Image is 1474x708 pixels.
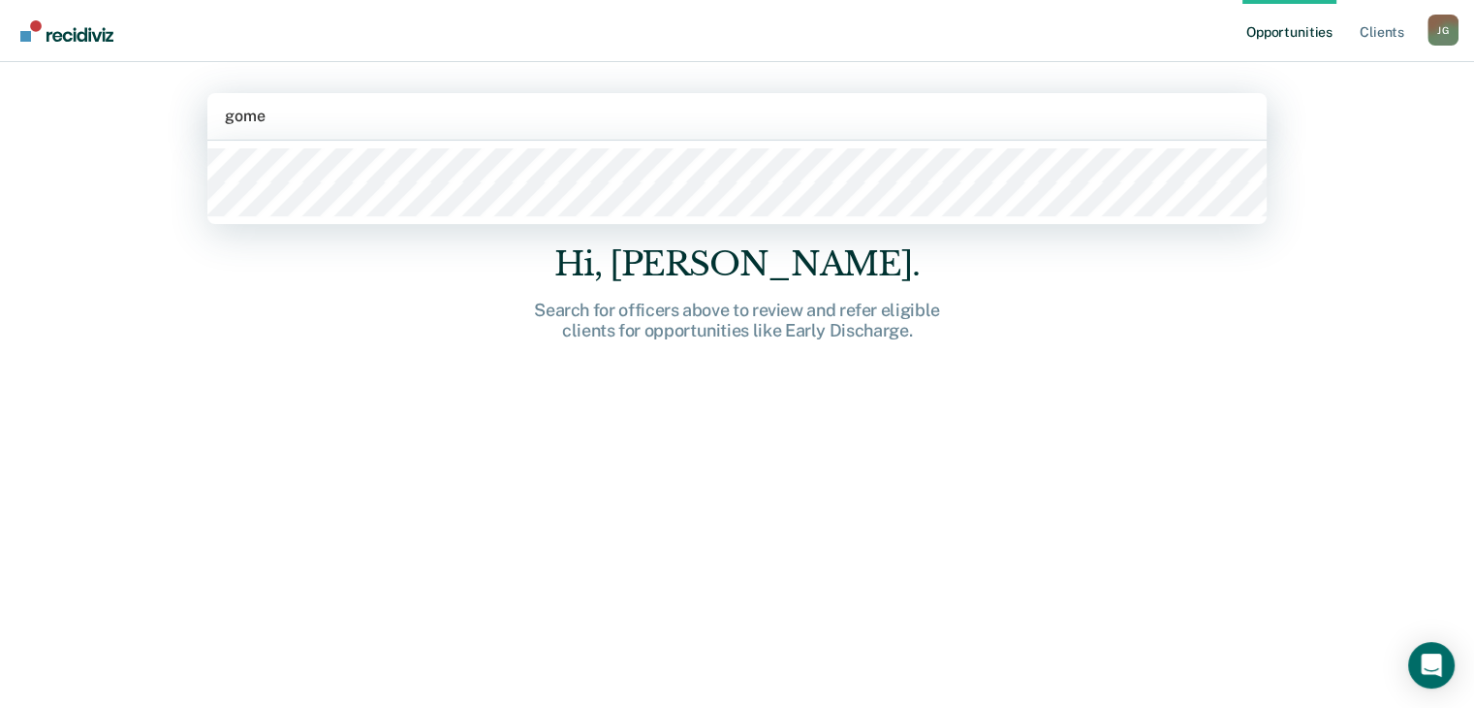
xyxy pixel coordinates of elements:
[427,244,1048,284] div: Hi, [PERSON_NAME].
[427,300,1048,341] div: Search for officers above to review and refer eligible clients for opportunities like Early Disch...
[20,20,113,42] img: Recidiviz
[1427,15,1458,46] button: Profile dropdown button
[1408,642,1455,689] div: Open Intercom Messenger
[1427,15,1458,46] div: J G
